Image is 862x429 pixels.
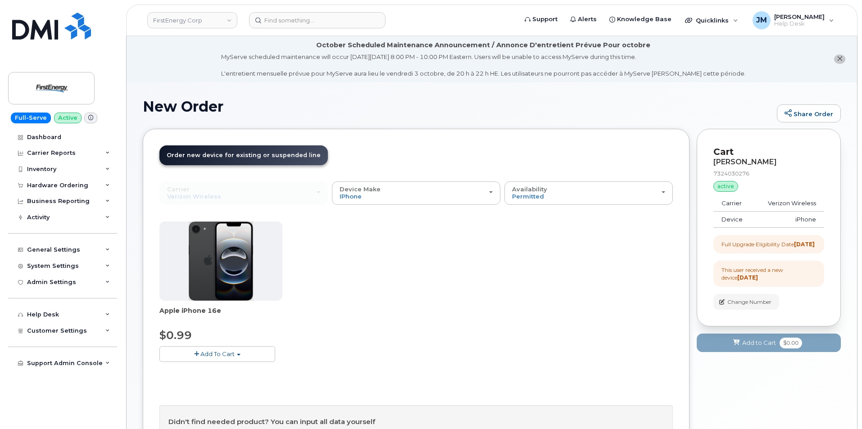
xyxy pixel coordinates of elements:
[159,306,282,324] div: Apple iPhone 16e
[340,185,381,193] span: Device Make
[168,418,664,426] h4: Didn't find needed product? You can input all data yourself
[697,334,841,352] button: Add to Cart $0.00
[221,53,746,78] div: MyServe scheduled maintenance will occur [DATE][DATE] 8:00 PM - 10:00 PM Eastern. Users will be u...
[713,195,754,212] td: Carrier
[189,221,254,301] img: iphone16e.png
[713,158,824,166] div: [PERSON_NAME]
[512,185,547,193] span: Availability
[754,195,824,212] td: Verizon Wireless
[737,274,758,281] strong: [DATE]
[713,181,738,192] div: active
[332,181,500,205] button: Device Make iPhone
[754,212,824,228] td: iPhone
[200,350,235,357] span: Add To Cart
[727,298,771,306] span: Change Number
[713,170,824,177] div: 7324030276
[713,294,779,310] button: Change Number
[340,193,362,200] span: iPhone
[823,390,855,422] iframe: Messenger Launcher
[504,181,673,205] button: Availability Permitted
[834,54,845,64] button: close notification
[159,346,275,362] button: Add To Cart
[713,212,754,228] td: Device
[713,145,824,158] p: Cart
[780,338,802,348] span: $0.00
[721,266,816,281] div: This user received a new device
[167,152,321,158] span: Order new device for existing or suspended line
[721,240,815,248] div: Full Upgrade Eligibility Date
[512,193,544,200] span: Permitted
[742,339,776,347] span: Add to Cart
[794,241,815,248] strong: [DATE]
[143,99,772,114] h1: New Order
[159,329,192,342] span: $0.99
[777,104,841,122] a: Share Order
[316,41,650,50] div: October Scheduled Maintenance Announcement / Annonce D'entretient Prévue Pour octobre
